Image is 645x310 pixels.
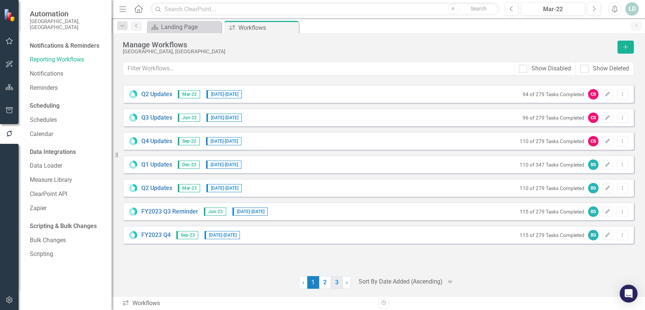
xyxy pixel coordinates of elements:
a: Bulk Changes [30,236,104,245]
a: Notifications [30,70,104,78]
div: Workflows [122,299,373,308]
small: 110 of 279 Tasks Completed [520,185,584,191]
a: Q4 Updates [141,137,172,146]
button: Mar-22 [521,2,585,16]
div: BS [588,230,599,240]
span: [DATE] - [DATE] [205,231,240,239]
input: Filter Workflows... [123,62,514,76]
span: [DATE] - [DATE] [232,208,268,216]
a: Q2 Updates [141,184,172,193]
a: Q3 Updates [141,114,172,122]
a: Scripting [30,250,104,259]
div: CS [588,136,599,146]
div: Open Intercom Messenger [620,285,638,303]
small: 110 of 347 Tasks Completed [520,162,584,168]
img: ClearPoint Strategy [4,9,17,22]
span: ‹ [302,279,304,286]
div: Landing Page [161,22,219,32]
a: FY2023 Q3 Reminder [141,208,198,216]
div: BS [588,206,599,217]
span: 1 [307,276,319,289]
a: Q1 Updates [141,161,172,169]
span: Sep-23 [176,231,198,239]
a: Schedules [30,116,104,124]
span: Automation [30,9,104,18]
div: Show Disabled [532,64,571,73]
span: Dec-22 [178,161,200,169]
small: 110 of 279 Tasks Completed [520,138,584,144]
div: Manage Workflows [123,41,614,49]
small: 115 of 279 Tasks Completed [520,232,584,238]
div: Scripting & Bulk Changes [30,222,97,231]
small: 94 of 279 Tasks Completed [523,91,584,97]
div: Workflows [238,23,297,32]
span: [DATE] - [DATE] [206,90,242,98]
div: [GEOGRAPHIC_DATA], [GEOGRAPHIC_DATA] [123,49,614,54]
span: Search [471,6,487,12]
div: Mar-22 [523,5,583,14]
span: [DATE] - [DATE] [206,184,242,192]
div: Data Integrations [30,148,76,156]
span: › [346,279,348,286]
div: BS [588,159,599,170]
a: 3 [331,276,343,289]
a: Reporting Workflows [30,56,104,64]
small: 96 of 279 Tasks Completed [523,115,584,121]
input: Search ClearPoint... [151,3,499,16]
a: FY2023 Q4 [141,231,171,240]
a: Reminders [30,84,104,92]
span: Jun-22 [178,114,200,122]
a: Landing Page [149,22,219,32]
span: Sep-22 [178,137,200,145]
div: BS [588,183,599,193]
span: [DATE] - [DATE] [206,137,241,145]
a: ClearPoint API [30,190,104,199]
div: CS [588,89,599,99]
a: Q2 Updates [141,90,172,99]
a: Measure Library [30,176,104,184]
a: Data Loader [30,162,104,170]
span: Mar-23 [178,184,200,192]
div: Notifications & Reminders [30,42,99,50]
a: Calendar [30,130,104,139]
div: CS [588,113,599,123]
span: Jun-23 [204,208,226,216]
span: [DATE] - [DATE] [206,114,242,122]
span: Mar-22 [178,90,200,98]
small: 115 of 279 Tasks Completed [520,209,584,215]
a: 2 [319,276,331,289]
button: Search [460,4,497,14]
small: [GEOGRAPHIC_DATA], [GEOGRAPHIC_DATA] [30,18,104,31]
div: Scheduling [30,102,60,110]
span: [DATE] - [DATE] [206,161,241,169]
div: Show Deleted [593,64,629,73]
a: Zapier [30,204,104,213]
button: LD [625,2,639,16]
